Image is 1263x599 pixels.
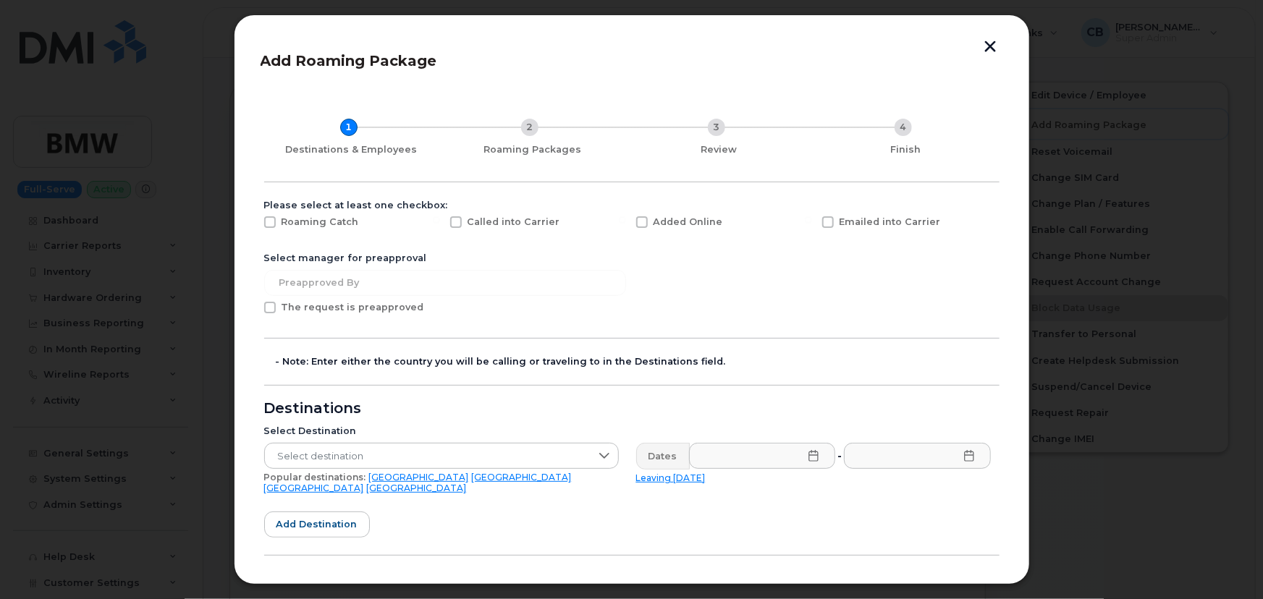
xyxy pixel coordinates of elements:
div: Select manager for preapproval [264,252,1000,264]
div: Roaming Packages [445,144,620,156]
span: The request is preapproved [282,302,424,313]
span: Add Roaming Package [261,52,437,69]
input: Emailed into Carrier [805,216,812,224]
div: Destinations [264,403,1000,415]
div: Select Destination [264,425,619,437]
span: Emailed into Carrier [840,216,941,227]
div: 2 [521,119,538,136]
input: Called into Carrier [433,216,440,224]
div: Review [632,144,807,156]
input: Preapproved by [264,270,626,296]
span: Add destination [276,517,358,531]
a: [GEOGRAPHIC_DATA] [369,472,469,483]
a: [GEOGRAPHIC_DATA] [367,483,467,493]
span: Called into Carrier [468,216,560,227]
div: 4 [895,119,912,136]
input: Please fill out this field [844,443,991,469]
div: 3 [708,119,725,136]
div: - [835,443,845,469]
span: Roaming Catch [282,216,359,227]
input: Please fill out this field [689,443,836,469]
a: [GEOGRAPHIC_DATA] [472,472,572,483]
div: - Note: Enter either the country you will be calling or traveling to in the Destinations field. [276,356,1000,368]
button: Add destination [264,511,370,538]
span: Select destination [265,443,591,470]
div: Please select at least one checkbox: [264,200,1000,211]
a: [GEOGRAPHIC_DATA] [264,483,364,493]
iframe: Messenger Launcher [1200,536,1252,588]
span: Popular destinations: [264,472,366,483]
span: Added Online [654,216,723,227]
div: Finish [819,144,994,156]
input: Added Online [619,216,626,224]
a: Leaving [DATE] [636,472,706,483]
